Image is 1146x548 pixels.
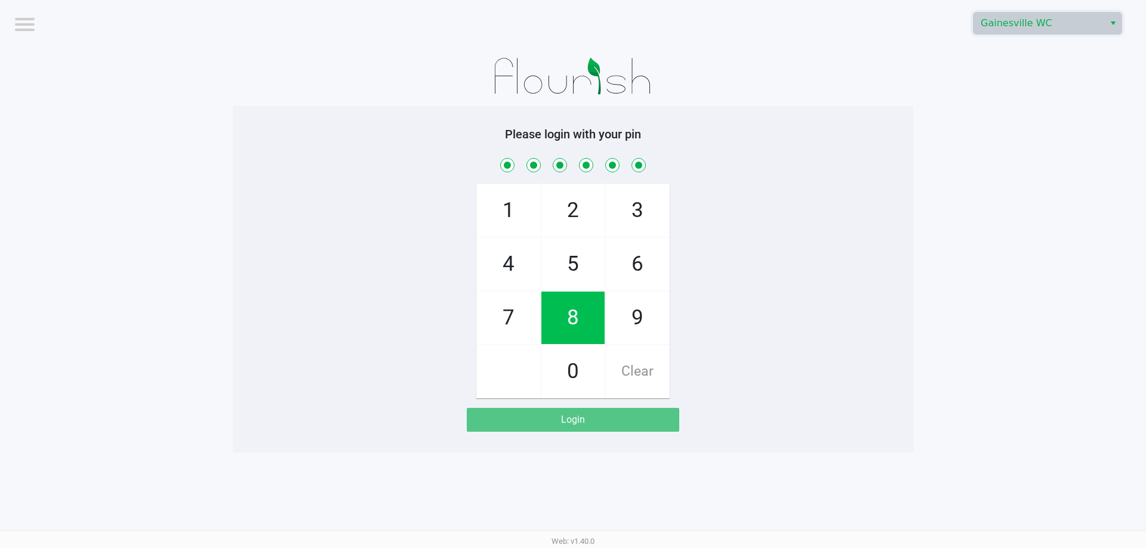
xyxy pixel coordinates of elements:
[541,292,605,344] span: 8
[242,127,904,141] h5: Please login with your pin
[1104,13,1122,34] button: Select
[552,537,594,546] span: Web: v1.40.0
[981,16,1097,30] span: Gainesville WC
[606,345,669,398] span: Clear
[477,184,540,237] span: 1
[477,238,540,290] span: 4
[606,184,669,237] span: 3
[541,184,605,237] span: 2
[606,238,669,290] span: 6
[541,238,605,290] span: 5
[477,292,540,344] span: 7
[606,292,669,344] span: 9
[541,345,605,398] span: 0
